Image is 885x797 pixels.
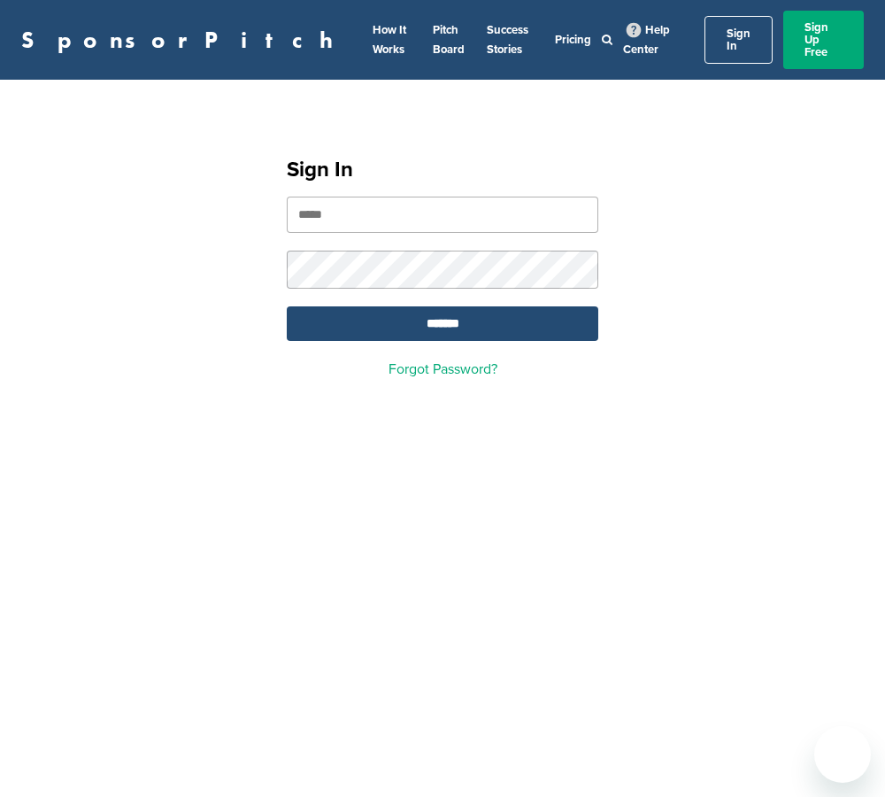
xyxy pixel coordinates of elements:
a: Help Center [623,19,670,60]
a: Forgot Password? [389,360,497,378]
a: How It Works [373,23,406,57]
a: Success Stories [487,23,528,57]
a: Pricing [555,33,591,47]
a: Sign In [704,16,773,64]
a: Pitch Board [433,23,465,57]
iframe: Button to launch messaging window [814,726,871,783]
h1: Sign In [287,154,598,186]
a: Sign Up Free [783,11,864,69]
a: SponsorPitch [21,28,344,51]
